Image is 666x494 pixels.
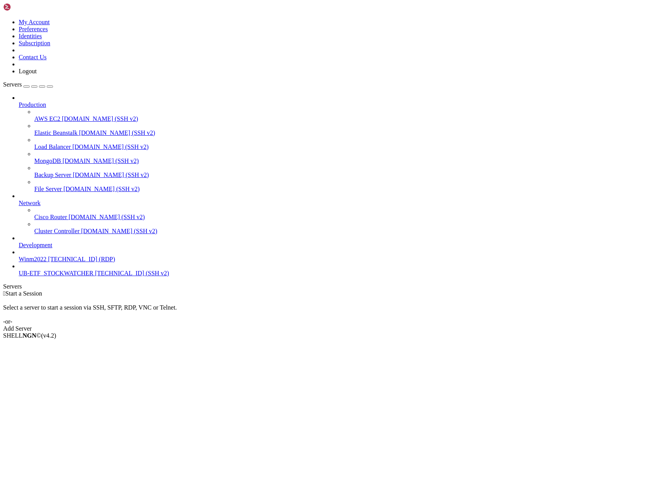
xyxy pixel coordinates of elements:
span: [TECHNICAL_ID] (SSH v2) [95,270,169,276]
li: Backup Server [DOMAIN_NAME] (SSH v2) [34,165,663,179]
span: Cluster Controller [34,228,79,234]
li: Load Balancer [DOMAIN_NAME] (SSH v2) [34,136,663,151]
span: Development [19,242,52,248]
span: Load Balancer [34,143,71,150]
span: Elastic Beanstalk [34,129,78,136]
a: Elastic Beanstalk [DOMAIN_NAME] (SSH v2) [34,129,663,136]
span: Production [19,101,46,108]
div: Servers [3,283,663,290]
span: Start a Session [5,290,42,297]
a: Identities [19,33,42,39]
li: Elastic Beanstalk [DOMAIN_NAME] (SSH v2) [34,122,663,136]
span: [DOMAIN_NAME] (SSH v2) [62,158,139,164]
span: AWS EC2 [34,115,60,122]
span: [DOMAIN_NAME] (SSH v2) [64,186,140,192]
li: Winm2022 [TECHNICAL_ID] (RDP) [19,249,663,263]
a: Preferences [19,26,48,32]
li: Cluster Controller [DOMAIN_NAME] (SSH v2) [34,221,663,235]
a: MongoDB [DOMAIN_NAME] (SSH v2) [34,158,663,165]
li: MongoDB [DOMAIN_NAME] (SSH v2) [34,151,663,165]
span: UB-ETF_STOCKWATCHER [19,270,94,276]
a: UB-ETF_STOCKWATCHER [TECHNICAL_ID] (SSH v2) [19,270,663,277]
span: [DOMAIN_NAME] (SSH v2) [73,172,149,178]
li: Network [19,193,663,235]
li: Production [19,94,663,193]
span: Winm2022 [19,256,46,262]
span: Backup Server [34,172,71,178]
a: Backup Server [DOMAIN_NAME] (SSH v2) [34,172,663,179]
span: MongoDB [34,158,61,164]
a: Load Balancer [DOMAIN_NAME] (SSH v2) [34,143,663,151]
a: Production [19,101,663,108]
span: Servers [3,81,22,88]
a: Cisco Router [DOMAIN_NAME] (SSH v2) [34,214,663,221]
a: Contact Us [19,54,47,60]
a: Servers [3,81,53,88]
span: Network [19,200,41,206]
span: File Server [34,186,62,192]
span: [DOMAIN_NAME] (SSH v2) [69,214,145,220]
li: Development [19,235,663,249]
span: [DOMAIN_NAME] (SSH v2) [72,143,149,150]
li: AWS EC2 [DOMAIN_NAME] (SSH v2) [34,108,663,122]
a: File Server [DOMAIN_NAME] (SSH v2) [34,186,663,193]
a: Cluster Controller [DOMAIN_NAME] (SSH v2) [34,228,663,235]
li: File Server [DOMAIN_NAME] (SSH v2) [34,179,663,193]
a: AWS EC2 [DOMAIN_NAME] (SSH v2) [34,115,663,122]
div: Select a server to start a session via SSH, SFTP, RDP, VNC or Telnet. -or- [3,297,663,325]
span: SHELL © [3,332,56,339]
span: 4.2.0 [41,332,57,339]
a: Development [19,242,663,249]
span: [DOMAIN_NAME] (SSH v2) [62,115,138,122]
a: Logout [19,68,37,74]
span: Cisco Router [34,214,67,220]
div: Add Server [3,325,663,332]
img: Shellngn [3,3,48,11]
li: UB-ETF_STOCKWATCHER [TECHNICAL_ID] (SSH v2) [19,263,663,277]
li: Cisco Router [DOMAIN_NAME] (SSH v2) [34,207,663,221]
span: [TECHNICAL_ID] (RDP) [48,256,115,262]
span: [DOMAIN_NAME] (SSH v2) [79,129,155,136]
a: My Account [19,19,50,25]
span:  [3,290,5,297]
a: Winm2022 [TECHNICAL_ID] (RDP) [19,256,663,263]
b: NGN [23,332,37,339]
a: Subscription [19,40,50,46]
a: Network [19,200,663,207]
span: [DOMAIN_NAME] (SSH v2) [81,228,157,234]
